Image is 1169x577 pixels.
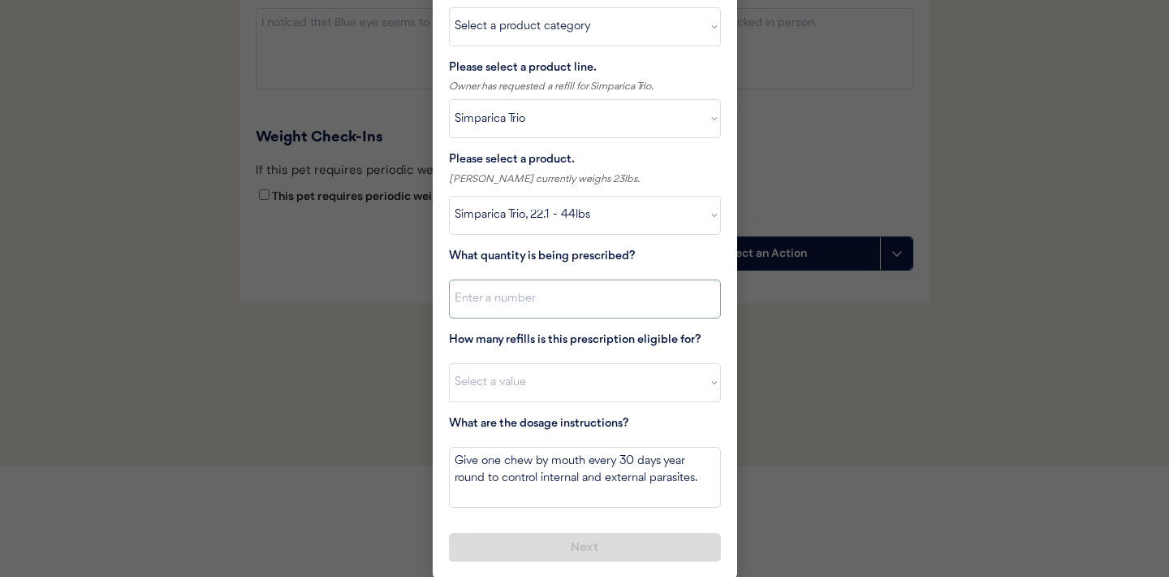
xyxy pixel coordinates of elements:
button: Next [449,533,721,562]
div: Please select a product. [449,150,721,171]
div: Owner has requested a refill for Simparica Trio. [449,78,654,95]
div: What are the dosage instructions? [449,414,721,435]
div: Please select a product line. [449,59,654,79]
div: How many refills is this prescription eligible for? [449,331,721,351]
div: What quantity is being prescribed? [449,247,721,267]
input: Enter a number [449,280,721,319]
div: [PERSON_NAME] currently weighs 23lbs. [449,171,721,188]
